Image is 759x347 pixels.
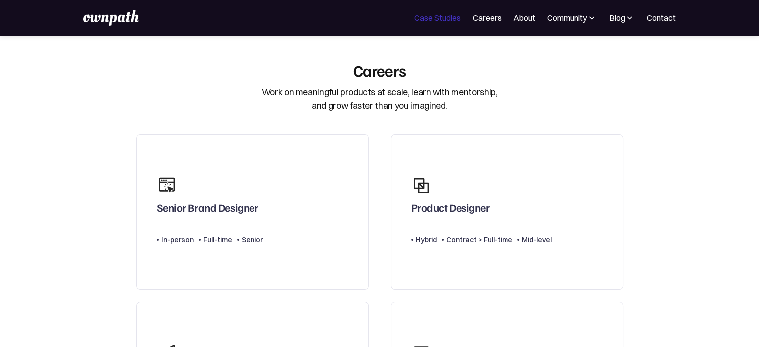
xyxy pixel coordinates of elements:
a: Senior Brand DesignerIn-personFull-timeSenior [136,134,369,290]
div: Careers [353,61,406,80]
div: Senior [242,234,263,246]
div: Full-time [203,234,232,246]
div: Mid-level [522,234,552,246]
div: Work on meaningful products at scale, learn with mentorship, and grow faster than you imagined. [262,86,498,112]
a: Product DesignerHybridContract > Full-timeMid-level [391,134,623,290]
a: Case Studies [414,12,461,24]
a: Careers [473,12,502,24]
a: Contact [647,12,676,24]
div: Product Designer [411,201,490,219]
div: Community [547,12,587,24]
div: Hybrid [416,234,437,246]
div: Blog [609,12,625,24]
div: In-person [161,234,194,246]
div: Community [547,12,597,24]
a: About [513,12,535,24]
div: Blog [609,12,635,24]
div: Senior Brand Designer [157,201,258,219]
div: Contract > Full-time [446,234,512,246]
